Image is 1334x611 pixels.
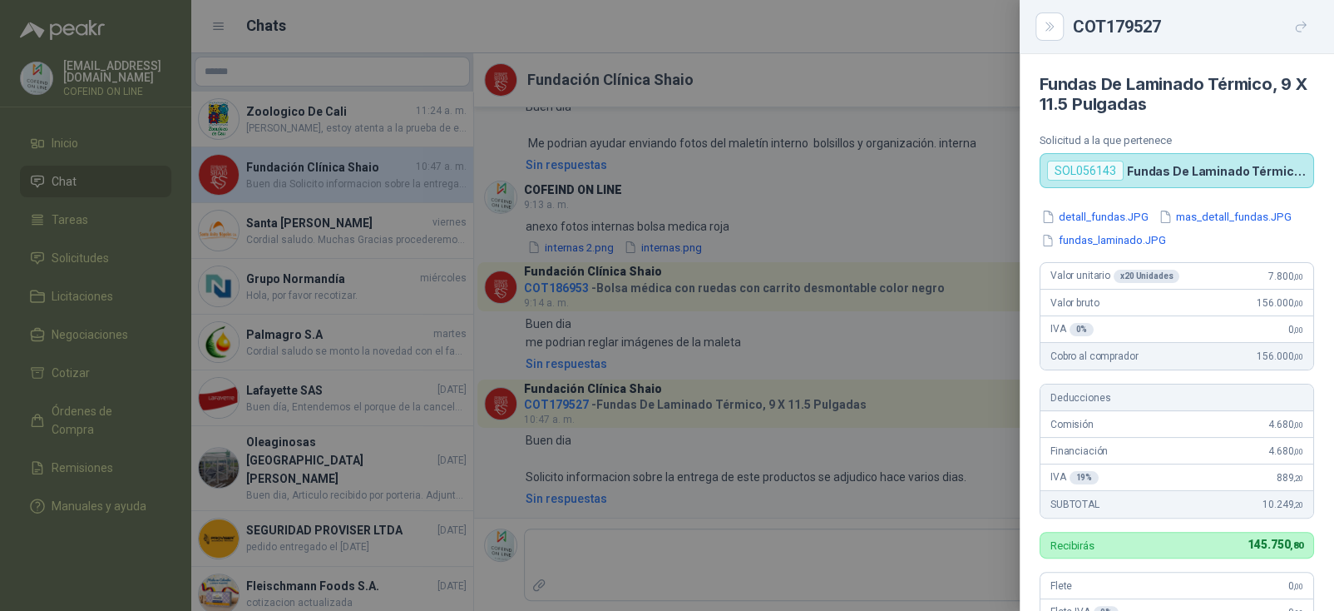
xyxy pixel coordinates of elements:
[1293,272,1303,281] span: ,00
[1127,164,1307,178] p: Fundas De Laminado Térmico, 9 X 11.5 Pulgadas
[1268,445,1303,457] span: 4.680
[1050,540,1094,551] p: Recibirás
[1040,134,1314,147] p: Solicitud a la que pertenece
[1293,447,1303,456] span: ,00
[1050,580,1072,592] span: Flete
[1290,540,1303,551] span: ,80
[1050,392,1110,404] span: Deducciones
[1050,471,1099,484] span: IVA
[1073,13,1314,40] div: COT179527
[1047,161,1124,181] div: SOL056143
[1157,208,1293,226] button: mas_detall_fundas.JPG
[1050,499,1099,510] span: SUBTOTAL
[1268,419,1303,430] span: 4.680
[1257,350,1303,362] span: 156.000
[1277,472,1303,484] span: 889
[1050,323,1094,336] span: IVA
[1288,324,1303,335] span: 0
[1050,445,1108,457] span: Financiación
[1293,420,1303,430] span: ,00
[1293,474,1303,483] span: ,20
[1040,74,1314,114] h4: Fundas De Laminado Térmico, 9 X 11.5 Pulgadas
[1040,17,1060,37] button: Close
[1262,499,1303,510] span: 10.249
[1293,299,1303,308] span: ,00
[1293,500,1303,509] span: ,20
[1040,208,1150,226] button: detall_fundas.JPG
[1268,271,1303,282] span: 7.800
[1050,419,1094,430] span: Comisión
[1050,270,1179,283] span: Valor unitario
[1070,471,1099,484] div: 19 %
[1257,297,1303,309] span: 156.000
[1288,580,1303,592] span: 0
[1293,352,1303,361] span: ,00
[1248,538,1303,551] span: 145.750
[1293,325,1303,335] span: ,00
[1050,297,1099,309] span: Valor bruto
[1114,270,1179,283] div: x 20 Unidades
[1040,232,1168,250] button: fundas_laminado.JPG
[1293,582,1303,591] span: ,00
[1070,323,1094,336] div: 0 %
[1050,350,1138,362] span: Cobro al comprador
